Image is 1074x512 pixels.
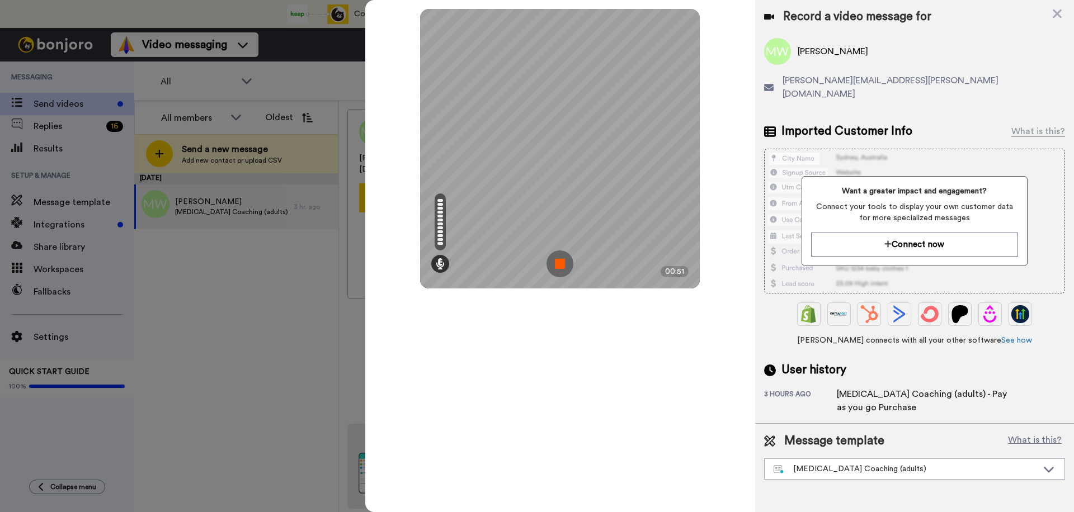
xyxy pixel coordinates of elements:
[811,233,1018,257] button: Connect now
[811,186,1018,197] span: Want a greater impact and engagement?
[830,305,848,323] img: Ontraport
[1011,305,1029,323] img: GoHighLevel
[547,250,573,277] img: ic_record_stop.svg
[981,305,999,323] img: Drip
[781,362,846,378] span: User history
[784,433,884,449] span: Message template
[837,387,1016,414] div: [MEDICAL_DATA] Coaching (adults) - Pay as you go Purchase
[891,305,908,323] img: ActiveCampaign
[811,201,1018,224] span: Connect your tools to display your own customer data for more specialized messages
[860,305,878,323] img: Hubspot
[764,390,837,414] div: 3 hours ago
[1001,336,1032,344] a: See how
[800,305,818,323] img: Shopify
[781,123,912,140] span: Imported Customer Info
[921,305,939,323] img: ConvertKit
[1011,125,1065,138] div: What is this?
[661,266,689,277] div: 00:51
[774,463,1038,475] div: [MEDICAL_DATA] Coaching (adults)
[951,305,969,323] img: Patreon
[1005,433,1065,449] button: What is this?
[774,465,784,474] img: nextgen-template.svg
[764,335,1065,346] span: [PERSON_NAME] connects with all your other software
